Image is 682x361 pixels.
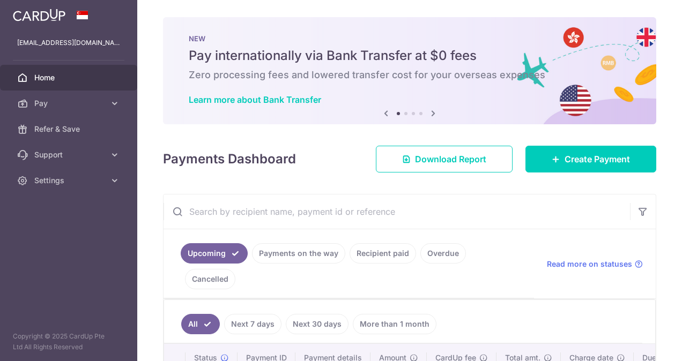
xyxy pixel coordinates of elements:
[547,259,632,269] span: Read more on statuses
[252,243,345,264] a: Payments on the way
[181,314,220,334] a: All
[353,314,436,334] a: More than 1 month
[163,17,656,124] img: Bank transfer banner
[350,243,416,264] a: Recipient paid
[13,9,65,21] img: CardUp
[164,194,630,229] input: Search by recipient name, payment id or reference
[34,72,105,83] span: Home
[420,243,466,264] a: Overdue
[565,153,630,166] span: Create Payment
[34,98,105,109] span: Pay
[163,149,296,169] h4: Payments Dashboard
[181,243,248,264] a: Upcoming
[34,149,105,160] span: Support
[17,37,120,48] p: [EMAIL_ADDRESS][DOMAIN_NAME]
[185,269,235,289] a: Cancelled
[415,153,486,166] span: Download Report
[224,314,281,334] a: Next 7 days
[189,34,631,43] p: NEW
[525,146,656,172] a: Create Payment
[286,314,349,334] a: Next 30 days
[189,47,631,64] h5: Pay internationally via Bank Transfer at $0 fees
[34,175,105,186] span: Settings
[34,124,105,134] span: Refer & Save
[376,146,513,172] a: Download Report
[547,259,643,269] a: Read more on statuses
[189,69,631,81] h6: Zero processing fees and lowered transfer cost for your overseas expenses
[189,94,321,105] a: Learn more about Bank Transfer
